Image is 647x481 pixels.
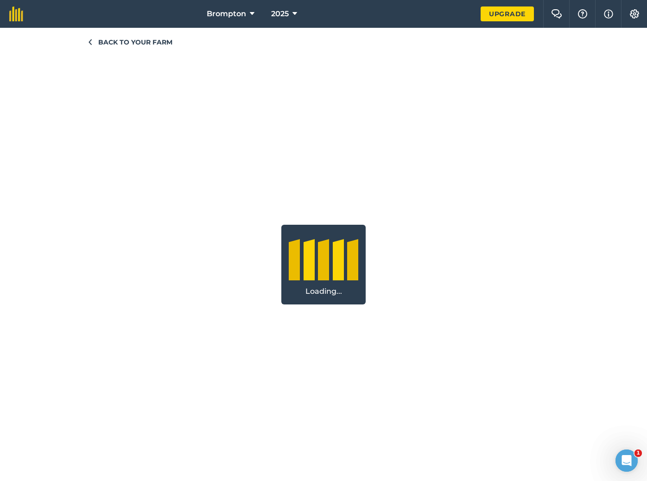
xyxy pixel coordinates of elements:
[98,37,172,47] span: Back to your farm
[604,8,613,19] img: svg+xml;base64,PHN2ZyB4bWxucz0iaHR0cDovL3d3dy53My5vcmcvMjAwMC9zdmciIHdpZHRoPSIxNyIgaGVpZ2h0PSIxNy...
[87,37,560,47] a: Back to your farm
[615,449,638,472] iframe: Intercom live chat
[481,6,534,21] a: Upgrade
[634,449,642,457] span: 1
[577,9,588,19] img: A question mark icon
[629,9,640,19] img: A cog icon
[271,8,289,19] span: 2025
[207,8,246,19] span: Brompton
[9,6,23,21] img: fieldmargin Logo
[289,286,358,297] div: Loading...
[551,9,562,19] img: Two speech bubbles overlapping with the left bubble in the forefront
